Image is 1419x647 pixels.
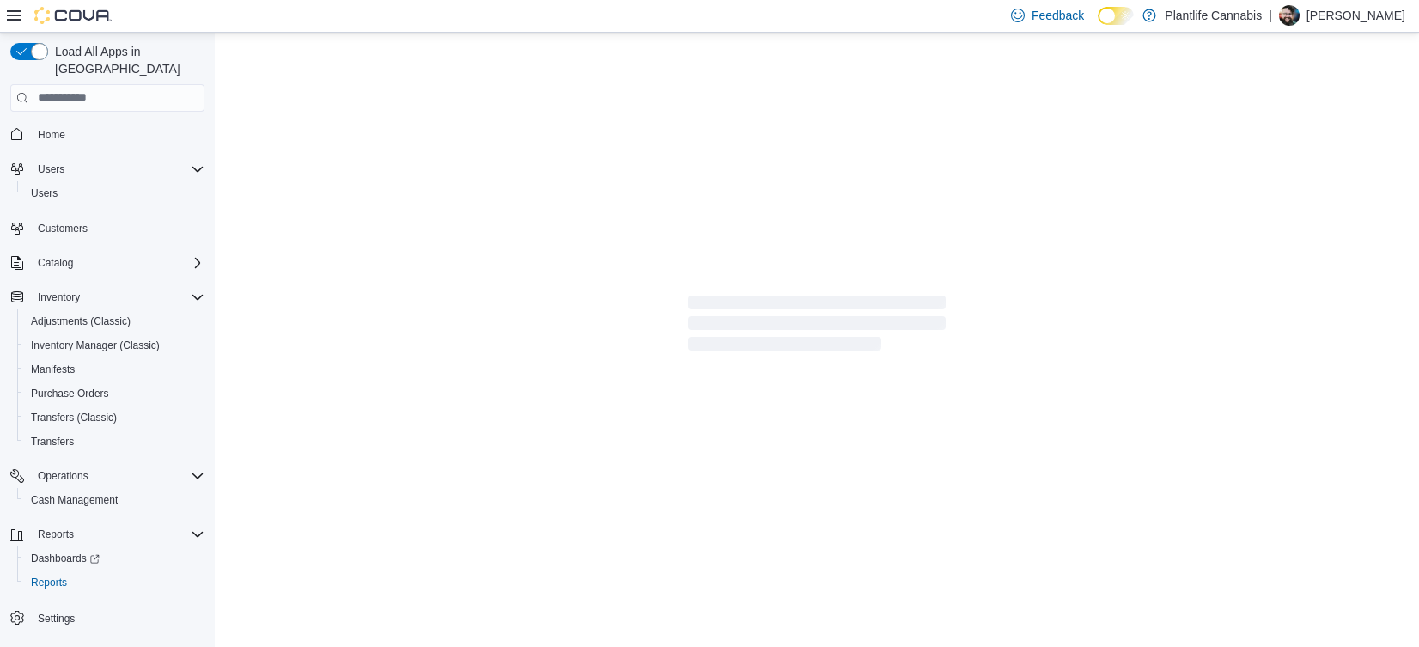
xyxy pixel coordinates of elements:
[3,605,211,630] button: Settings
[31,287,204,308] span: Inventory
[31,552,100,565] span: Dashboards
[3,157,211,181] button: Users
[24,311,204,332] span: Adjustments (Classic)
[38,528,74,541] span: Reports
[17,546,211,571] a: Dashboards
[17,381,211,406] button: Purchase Orders
[38,128,65,142] span: Home
[24,407,204,428] span: Transfers (Classic)
[31,435,74,449] span: Transfers
[31,159,204,180] span: Users
[1165,5,1262,26] p: Plantlife Cannabis
[17,571,211,595] button: Reports
[38,162,64,176] span: Users
[24,183,64,204] a: Users
[31,608,82,629] a: Settings
[24,490,125,510] a: Cash Management
[24,431,204,452] span: Transfers
[17,488,211,512] button: Cash Management
[17,333,211,357] button: Inventory Manager (Classic)
[31,253,80,273] button: Catalog
[24,407,124,428] a: Transfers (Classic)
[31,125,72,145] a: Home
[3,216,211,241] button: Customers
[3,251,211,275] button: Catalog
[31,466,204,486] span: Operations
[1098,7,1134,25] input: Dark Mode
[24,335,204,356] span: Inventory Manager (Classic)
[31,493,118,507] span: Cash Management
[31,217,204,239] span: Customers
[38,290,80,304] span: Inventory
[31,253,204,273] span: Catalog
[34,7,112,24] img: Cova
[1279,5,1300,26] div: Wesley Lynch
[31,339,160,352] span: Inventory Manager (Classic)
[38,222,88,235] span: Customers
[31,607,204,628] span: Settings
[38,469,88,483] span: Operations
[17,181,211,205] button: Users
[24,383,204,404] span: Purchase Orders
[24,548,204,569] span: Dashboards
[31,411,117,424] span: Transfers (Classic)
[31,387,109,400] span: Purchase Orders
[24,572,74,593] a: Reports
[688,299,946,354] span: Loading
[31,576,67,589] span: Reports
[3,122,211,147] button: Home
[38,612,75,626] span: Settings
[24,359,204,380] span: Manifests
[38,256,73,270] span: Catalog
[24,311,137,332] a: Adjustments (Classic)
[17,309,211,333] button: Adjustments (Classic)
[1032,7,1084,24] span: Feedback
[24,548,107,569] a: Dashboards
[31,363,75,376] span: Manifests
[24,572,204,593] span: Reports
[31,466,95,486] button: Operations
[24,431,81,452] a: Transfers
[1306,5,1405,26] p: [PERSON_NAME]
[24,335,167,356] a: Inventory Manager (Classic)
[31,159,71,180] button: Users
[1269,5,1272,26] p: |
[24,383,116,404] a: Purchase Orders
[17,430,211,454] button: Transfers
[31,124,204,145] span: Home
[17,406,211,430] button: Transfers (Classic)
[31,186,58,200] span: Users
[31,524,204,545] span: Reports
[24,490,204,510] span: Cash Management
[24,359,82,380] a: Manifests
[3,522,211,546] button: Reports
[17,357,211,381] button: Manifests
[31,218,94,239] a: Customers
[3,464,211,488] button: Operations
[31,287,87,308] button: Inventory
[24,183,204,204] span: Users
[48,43,204,77] span: Load All Apps in [GEOGRAPHIC_DATA]
[31,314,131,328] span: Adjustments (Classic)
[3,285,211,309] button: Inventory
[31,524,81,545] button: Reports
